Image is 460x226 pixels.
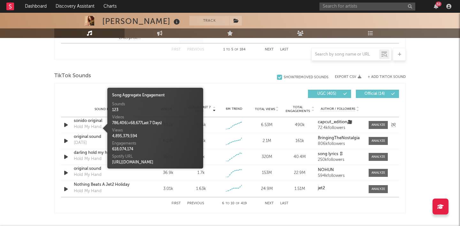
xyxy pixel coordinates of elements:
div: 72.4k followers [318,126,362,130]
a: original sound [74,166,141,172]
span: TikTok Sounds [54,72,91,80]
strong: jet2 [318,186,325,190]
button: Official(14) [356,90,399,98]
div: 1.7k [197,170,205,176]
a: original sound [74,134,141,140]
div: 320M [252,154,282,160]
div: 22.9M [285,170,315,176]
button: Export CSV [335,75,361,79]
span: of [236,202,240,205]
div: Show 7 Removed Sounds [284,75,328,79]
strong: BringingTheNostalgia [318,136,360,140]
button: First [172,202,181,205]
div: Hold My Hand [74,188,102,194]
span: Official ( 14 ) [360,92,389,96]
button: Last [280,202,288,205]
button: 52 [434,4,438,9]
div: Spotify URL [112,154,198,160]
div: 36.9k [153,170,183,176]
input: Search for artists [319,3,415,11]
a: sonido original [74,118,141,124]
a: jet2 [318,186,362,191]
input: Search by song name or URL [312,52,379,57]
div: Hold My Hand [74,124,102,130]
div: [PERSON_NAME] [102,16,181,26]
div: Hold My Hand [74,156,102,162]
a: NOHUN [318,168,362,172]
div: 1.63k [196,186,206,192]
button: Previous [187,202,204,205]
span: Sound Name [95,107,116,111]
div: 6 10 419 [217,200,252,207]
div: 40.4M [285,154,315,160]
div: Sounds [112,102,198,107]
div: 6.53M [252,122,282,128]
div: 6M Trend [219,107,249,111]
div: 24.9M [252,186,282,192]
span: to [226,202,229,205]
div: 250k followers [318,158,362,162]
strong: NOHUN [318,168,334,172]
div: Videos [112,115,198,120]
div: 2.1M [252,138,282,144]
button: Next [265,202,274,205]
div: 490k [285,122,315,128]
div: 1 5 184 [217,46,252,54]
a: Nothing Beats A Jet2 Holiday [74,182,141,188]
div: 786,406 ( + 68,677 Last 7 Days) [112,120,198,126]
div: 618,074,174 [112,147,198,152]
a: darling hold my hand [74,150,141,156]
div: 4,895,379,594 [112,133,198,139]
button: + Add TikTok Sound [361,75,406,79]
div: 153M [252,170,282,176]
div: [DATE] [74,140,87,146]
a: capcut_edition🎥 [318,120,362,124]
div: Hold My Hand [74,172,102,178]
span: Author / Followers [321,107,355,111]
a: BringingTheNostalgia [318,136,362,140]
div: 161k [285,138,315,144]
div: 806k followers [318,142,362,146]
span: UGC ( 405 ) [312,92,341,96]
div: 52 [436,2,441,6]
button: UGC(405) [308,90,351,98]
div: 1.51M [285,186,315,192]
strong: capcut_edition🎥 [318,120,352,124]
div: Views [112,128,198,133]
div: 594k followers [318,174,362,178]
span: Total Engagements [285,105,311,113]
a: song lyrics ִ ࣪𖤐 [318,152,362,156]
button: Track [189,16,229,26]
span: Total Views [255,107,275,111]
strong: song lyrics ִ ࣪𖤐 [318,152,342,156]
div: Song Aggregate Engagement [112,93,198,98]
div: 3.01k [153,186,183,192]
div: Engagements [112,141,198,147]
a: [URL][DOMAIN_NAME] [112,161,153,164]
button: + Add TikTok Sound [368,75,406,79]
div: 123 [112,107,198,113]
